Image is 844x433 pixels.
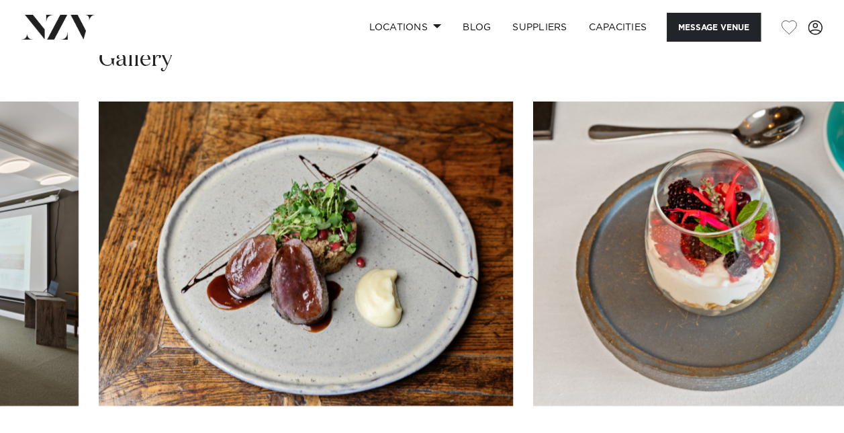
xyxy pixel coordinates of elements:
a: BLOG [452,13,502,42]
button: Message Venue [667,13,761,42]
h2: Gallery [99,44,173,75]
a: SUPPLIERS [502,13,577,42]
a: Capacities [578,13,658,42]
a: Locations [358,13,452,42]
swiper-slide: 17 / 28 [99,102,513,406]
img: nzv-logo.png [21,15,95,39]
